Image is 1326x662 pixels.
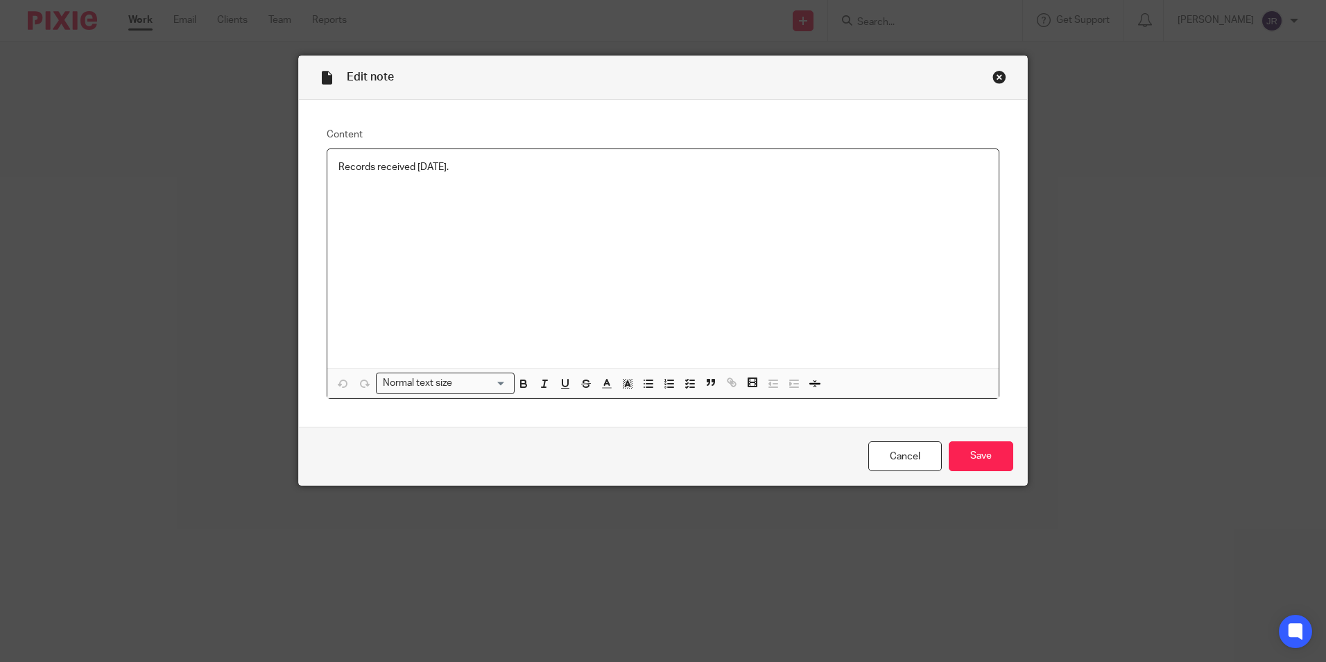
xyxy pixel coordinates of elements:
[327,128,999,142] label: Content
[949,441,1013,471] input: Save
[992,70,1006,84] div: Close this dialog window
[379,376,455,391] span: Normal text size
[456,376,506,391] input: Search for option
[338,160,988,174] p: Records received [DATE].
[347,71,394,83] span: Edit note
[376,373,515,394] div: Search for option
[868,441,942,471] a: Cancel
